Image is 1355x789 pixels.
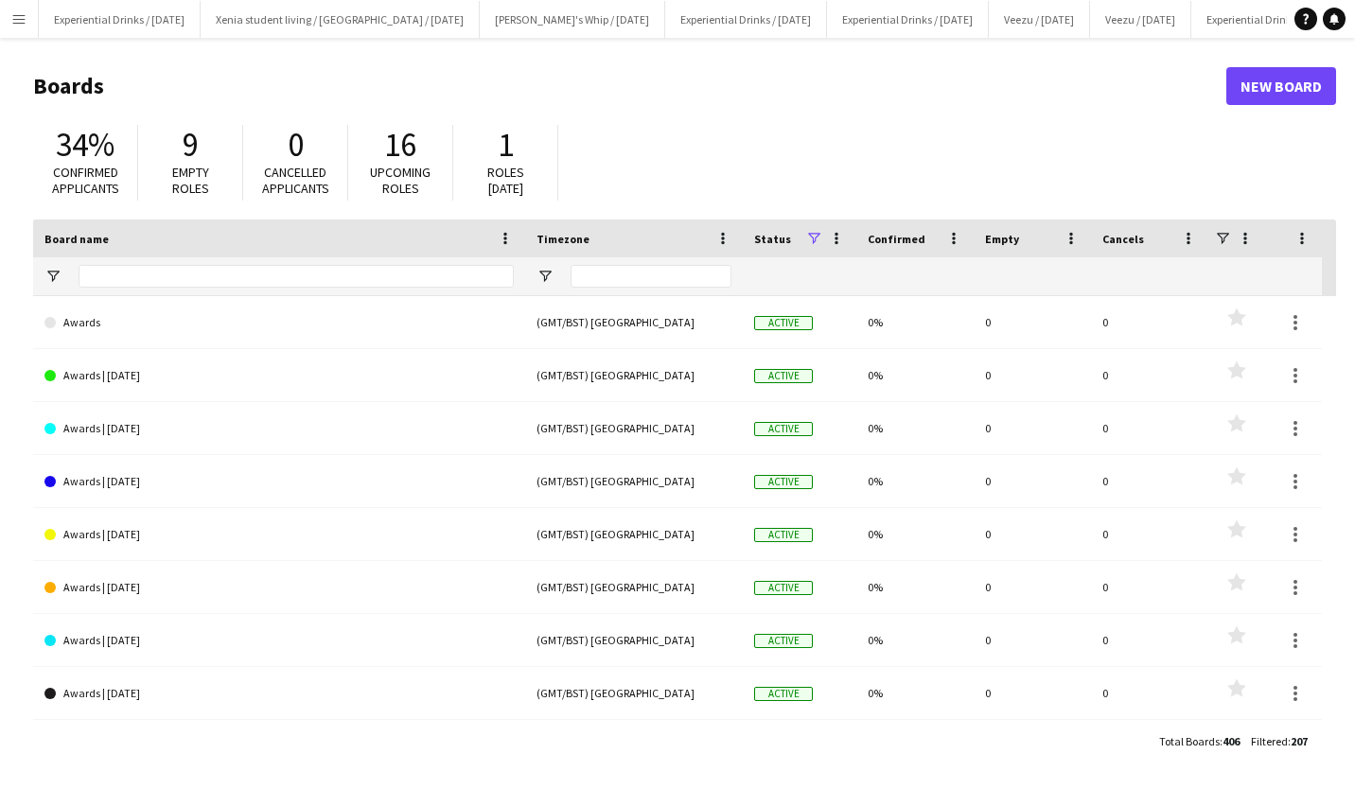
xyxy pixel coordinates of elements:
[525,508,743,560] div: (GMT/BST) [GEOGRAPHIC_DATA]
[856,349,974,401] div: 0%
[754,687,813,701] span: Active
[827,1,989,38] button: Experiential Drinks / [DATE]
[974,614,1091,666] div: 0
[989,1,1090,38] button: Veezu / [DATE]
[1223,734,1240,748] span: 406
[525,614,743,666] div: (GMT/BST) [GEOGRAPHIC_DATA]
[1091,296,1208,348] div: 0
[985,232,1019,246] span: Empty
[1159,723,1240,760] div: :
[44,667,514,720] a: Awards | [DATE]
[44,508,514,561] a: Awards | [DATE]
[183,124,199,166] span: 9
[1091,402,1208,454] div: 0
[1091,455,1208,507] div: 0
[1091,349,1208,401] div: 0
[856,667,974,719] div: 0%
[44,455,514,508] a: Awards | [DATE]
[974,402,1091,454] div: 0
[44,349,514,402] a: Awards | [DATE]
[537,232,590,246] span: Timezone
[33,72,1226,100] h1: Boards
[1102,232,1144,246] span: Cancels
[52,164,119,197] span: Confirmed applicants
[44,402,514,455] a: Awards | [DATE]
[856,614,974,666] div: 0%
[665,1,827,38] button: Experiential Drinks / [DATE]
[1226,67,1336,105] a: New Board
[172,164,209,197] span: Empty roles
[868,232,925,246] span: Confirmed
[754,422,813,436] span: Active
[288,124,304,166] span: 0
[856,455,974,507] div: 0%
[754,232,791,246] span: Status
[44,561,514,614] a: Awards | [DATE]
[974,296,1091,348] div: 0
[571,265,731,288] input: Timezone Filter Input
[754,369,813,383] span: Active
[1090,1,1191,38] button: Veezu / [DATE]
[44,268,62,285] button: Open Filter Menu
[201,1,480,38] button: Xenia student living / [GEOGRAPHIC_DATA] / [DATE]
[1191,1,1353,38] button: Experiential Drinks / [DATE]
[974,455,1091,507] div: 0
[480,1,665,38] button: [PERSON_NAME]'s Whip / [DATE]
[525,561,743,613] div: (GMT/BST) [GEOGRAPHIC_DATA]
[754,316,813,330] span: Active
[44,720,514,773] a: Awards | [DATE]
[1091,667,1208,719] div: 0
[1091,508,1208,560] div: 0
[1091,561,1208,613] div: 0
[1291,734,1308,748] span: 207
[525,667,743,719] div: (GMT/BST) [GEOGRAPHIC_DATA]
[1159,734,1220,748] span: Total Boards
[39,1,201,38] button: Experiential Drinks / [DATE]
[44,232,109,246] span: Board name
[974,720,1091,772] div: 0
[754,634,813,648] span: Active
[1251,734,1288,748] span: Filtered
[856,720,974,772] div: 0%
[856,561,974,613] div: 0%
[79,265,514,288] input: Board name Filter Input
[1091,614,1208,666] div: 0
[56,124,114,166] span: 34%
[370,164,431,197] span: Upcoming roles
[974,349,1091,401] div: 0
[384,124,416,166] span: 16
[44,296,514,349] a: Awards
[525,296,743,348] div: (GMT/BST) [GEOGRAPHIC_DATA]
[1091,720,1208,772] div: 0
[974,508,1091,560] div: 0
[856,508,974,560] div: 0%
[525,455,743,507] div: (GMT/BST) [GEOGRAPHIC_DATA]
[754,528,813,542] span: Active
[498,124,514,166] span: 1
[754,475,813,489] span: Active
[856,402,974,454] div: 0%
[487,164,524,197] span: Roles [DATE]
[1251,723,1308,760] div: :
[754,581,813,595] span: Active
[525,349,743,401] div: (GMT/BST) [GEOGRAPHIC_DATA]
[537,268,554,285] button: Open Filter Menu
[974,667,1091,719] div: 0
[525,720,743,772] div: (GMT/BST) [GEOGRAPHIC_DATA]
[44,614,514,667] a: Awards | [DATE]
[525,402,743,454] div: (GMT/BST) [GEOGRAPHIC_DATA]
[856,296,974,348] div: 0%
[262,164,329,197] span: Cancelled applicants
[974,561,1091,613] div: 0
